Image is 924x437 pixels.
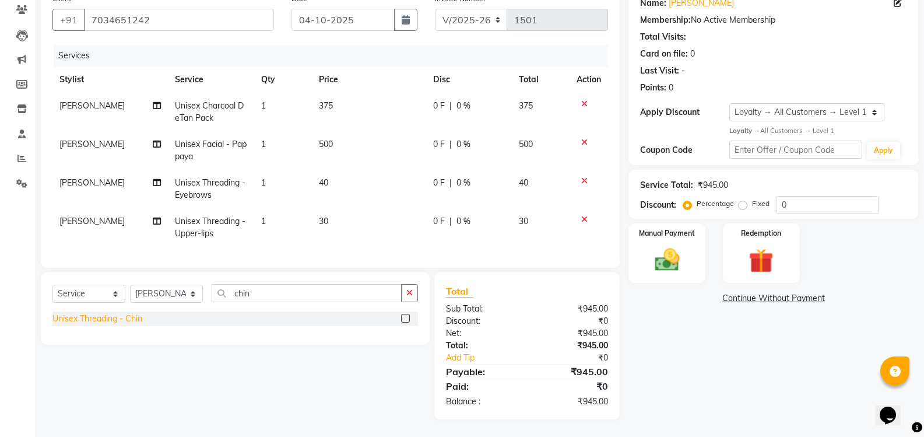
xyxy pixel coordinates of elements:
span: 0 F [433,100,445,112]
span: | [449,138,452,151]
span: 30 [319,216,328,226]
th: Service [168,67,254,93]
th: Stylist [52,67,168,93]
span: Unisex Facial - Pappaya [175,139,247,162]
span: 0 F [433,138,445,151]
span: 30 [519,216,528,226]
div: Card on file: [640,48,688,60]
span: 500 [319,139,333,149]
th: Total [512,67,570,93]
button: +91 [52,9,85,31]
span: 0 % [456,100,470,112]
span: [PERSON_NAME] [59,100,125,111]
button: Apply [867,142,900,159]
div: ₹0 [527,379,617,393]
th: Qty [254,67,312,93]
img: _cash.svg [647,246,687,274]
span: | [449,100,452,112]
div: Payable: [437,365,527,379]
label: Fixed [752,198,770,209]
span: 0 % [456,138,470,151]
span: Total [446,285,473,298]
div: Apply Discount [640,106,729,118]
span: 0 % [456,215,470,228]
span: | [449,215,452,228]
span: Unisex Threading - Upper-lips [175,216,245,239]
div: 0 [690,48,695,60]
input: Search or Scan [212,284,402,302]
div: ₹945.00 [527,303,617,315]
span: [PERSON_NAME] [59,177,125,188]
span: 1 [261,139,266,149]
div: Paid: [437,379,527,393]
div: Service Total: [640,179,693,191]
span: 0 F [433,177,445,189]
span: [PERSON_NAME] [59,139,125,149]
span: 0 % [456,177,470,189]
a: Continue Without Payment [631,292,916,305]
div: ₹945.00 [527,327,617,340]
div: ₹0 [527,315,617,327]
span: 375 [519,100,533,111]
div: Sub Total: [437,303,527,315]
span: 40 [319,177,328,188]
img: _gift.svg [741,246,781,277]
div: ₹945.00 [527,396,617,408]
div: Services [54,45,617,67]
div: ₹945.00 [527,340,617,352]
input: Search by Name/Mobile/Email/Code [84,9,274,31]
label: Redemption [741,228,781,239]
strong: Loyalty → [729,127,760,135]
th: Disc [426,67,512,93]
div: Unisex Threading - Chin [52,313,142,325]
div: Coupon Code [640,144,729,156]
div: ₹0 [542,352,617,364]
span: 1 [261,100,266,111]
div: Discount: [437,315,527,327]
div: Balance : [437,396,527,408]
div: Total: [437,340,527,352]
div: No Active Membership [640,14,907,26]
label: Manual Payment [639,228,695,239]
th: Price [312,67,426,93]
th: Action [570,67,608,93]
span: 1 [261,216,266,226]
span: Unisex Threading - Eyebrows [175,177,245,200]
a: Add Tip [437,352,542,364]
input: Enter Offer / Coupon Code [729,141,862,159]
div: ₹945.00 [698,179,728,191]
div: Total Visits: [640,31,686,43]
div: Discount: [640,199,676,211]
span: 0 F [433,215,445,228]
div: Membership: [640,14,691,26]
span: Unisex Charcoal DeTan Pack [175,100,244,123]
div: 0 [669,82,673,94]
label: Percentage [697,198,734,209]
div: ₹945.00 [527,365,617,379]
span: 40 [519,177,528,188]
span: | [449,177,452,189]
div: Net: [437,327,527,340]
div: - [681,65,685,77]
span: 500 [519,139,533,149]
iframe: chat widget [875,390,912,425]
span: 375 [319,100,333,111]
div: All Customers → Level 1 [729,126,907,136]
span: 1 [261,177,266,188]
div: Last Visit: [640,65,679,77]
span: [PERSON_NAME] [59,216,125,226]
div: Points: [640,82,666,94]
